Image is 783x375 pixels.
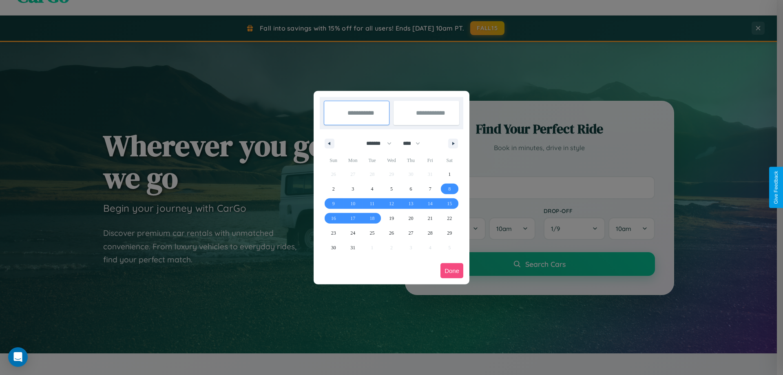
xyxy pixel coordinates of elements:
button: 3 [343,182,362,196]
button: 11 [363,196,382,211]
button: Done [440,263,463,278]
button: 21 [420,211,440,226]
button: 7 [420,182,440,196]
span: 6 [409,182,412,196]
span: 11 [370,196,375,211]
span: 29 [447,226,452,240]
span: 10 [350,196,355,211]
span: 5 [390,182,393,196]
span: 21 [428,211,433,226]
div: Open Intercom Messenger [8,347,28,367]
span: 28 [428,226,433,240]
button: 23 [324,226,343,240]
span: 2 [332,182,335,196]
span: 15 [447,196,452,211]
span: 27 [408,226,413,240]
span: 14 [428,196,433,211]
button: 17 [343,211,362,226]
button: 24 [343,226,362,240]
span: 16 [331,211,336,226]
span: 30 [331,240,336,255]
span: 26 [389,226,394,240]
span: 9 [332,196,335,211]
span: 17 [350,211,355,226]
span: 18 [370,211,375,226]
button: 22 [440,211,459,226]
span: 3 [352,182,354,196]
button: 4 [363,182,382,196]
button: 30 [324,240,343,255]
span: Sat [440,154,459,167]
span: Thu [401,154,420,167]
span: 23 [331,226,336,240]
div: Give Feedback [773,171,779,204]
span: Sun [324,154,343,167]
button: 25 [363,226,382,240]
button: 12 [382,196,401,211]
button: 8 [440,182,459,196]
button: 27 [401,226,420,240]
button: 5 [382,182,401,196]
button: 29 [440,226,459,240]
button: 13 [401,196,420,211]
span: 24 [350,226,355,240]
span: 4 [371,182,374,196]
span: 13 [408,196,413,211]
button: 9 [324,196,343,211]
span: 12 [389,196,394,211]
button: 15 [440,196,459,211]
button: 26 [382,226,401,240]
button: 20 [401,211,420,226]
button: 6 [401,182,420,196]
button: 31 [343,240,362,255]
button: 1 [440,167,459,182]
span: 7 [429,182,431,196]
button: 19 [382,211,401,226]
span: Tue [363,154,382,167]
span: Mon [343,154,362,167]
button: 16 [324,211,343,226]
button: 10 [343,196,362,211]
button: 18 [363,211,382,226]
span: Fri [420,154,440,167]
span: 19 [389,211,394,226]
button: 2 [324,182,343,196]
span: Wed [382,154,401,167]
span: 8 [448,182,451,196]
span: 1 [448,167,451,182]
span: 25 [370,226,375,240]
button: 14 [420,196,440,211]
span: 22 [447,211,452,226]
span: 31 [350,240,355,255]
button: 28 [420,226,440,240]
span: 20 [408,211,413,226]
